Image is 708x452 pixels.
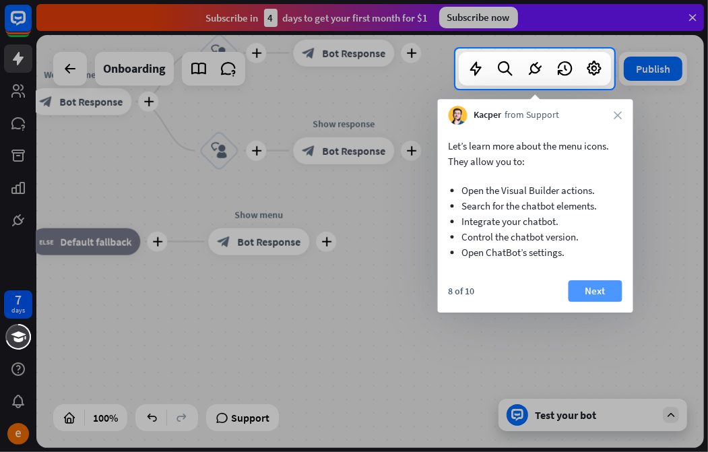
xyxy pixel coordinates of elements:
[462,229,609,245] li: Control the chatbot version.
[462,245,609,260] li: Open ChatBot’s settings.
[474,108,502,122] span: Kacper
[462,198,609,214] li: Search for the chatbot elements.
[449,285,475,297] div: 8 of 10
[462,214,609,229] li: Integrate your chatbot.
[505,108,560,122] span: from Support
[449,138,622,169] p: Let’s learn more about the menu icons. They allow you to:
[614,111,622,119] i: close
[11,5,51,46] button: Open LiveChat chat widget
[569,280,622,302] button: Next
[462,183,609,198] li: Open the Visual Builder actions.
